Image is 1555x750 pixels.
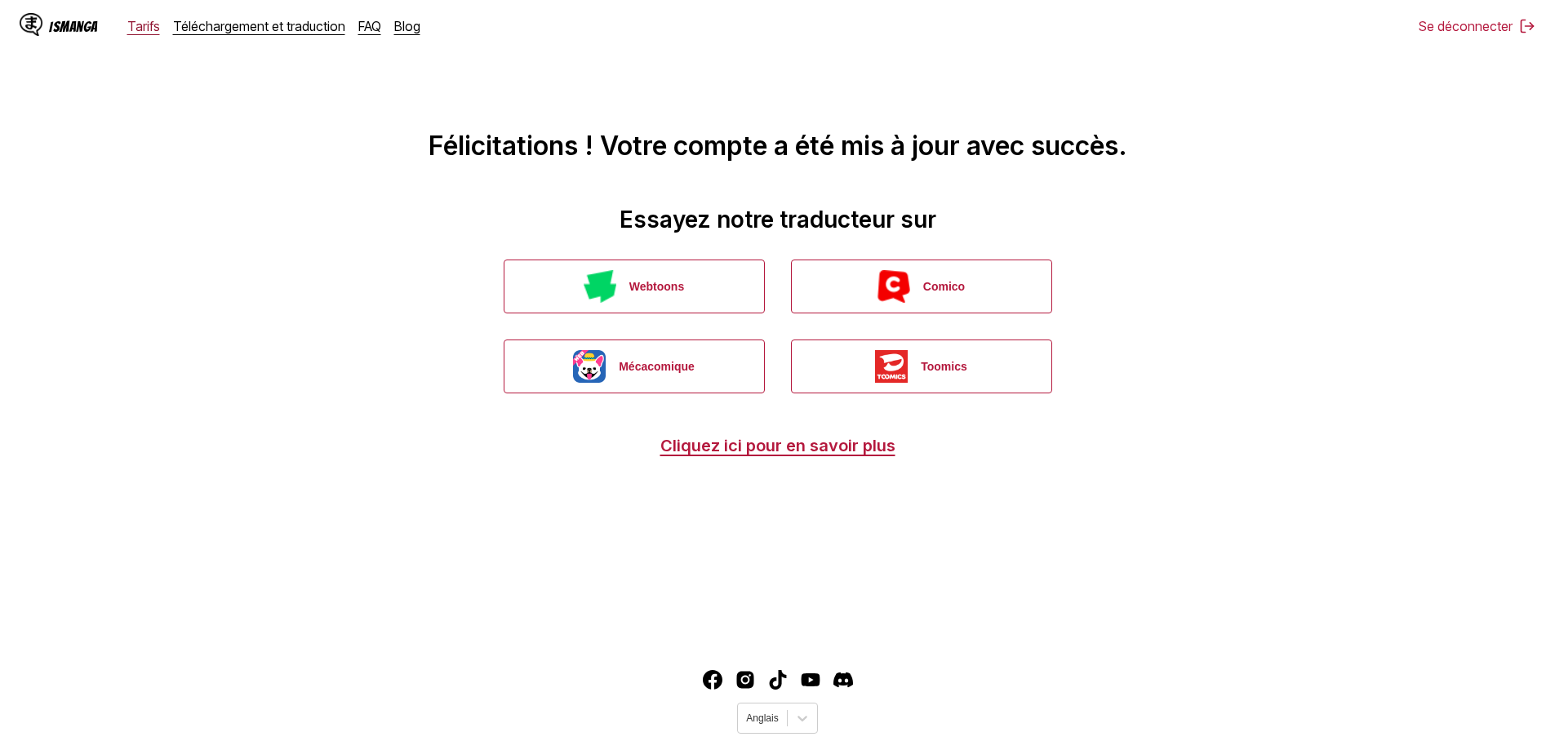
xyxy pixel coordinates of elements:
button: Mécacomique [504,339,765,393]
img: Facebook IsManga [703,670,722,690]
a: Téléchargement et traduction [173,18,345,34]
img: Comico [877,270,910,303]
img: Instagram d'IsManga [735,670,755,690]
font: Mécacomique [619,360,695,373]
font: Félicitations ! Votre compte a été mis à jour avec succès. [429,130,1127,162]
img: IsManga TikTok [768,670,788,690]
img: Webtoons [584,270,616,303]
font: Toomics [921,360,967,373]
img: Toomics [875,350,908,383]
font: Essayez notre traducteur sur [620,206,936,233]
input: Sélectionnez la langue [746,712,749,724]
button: Se déconnecter [1419,18,1535,34]
a: Instagram [735,670,755,690]
font: IsManga [49,19,98,34]
a: Logo IsMangaIsManga [20,13,127,39]
img: Discord IsManga [833,670,853,690]
a: Blog [394,18,420,34]
a: TikTok [768,670,788,690]
button: Toomics [791,339,1052,393]
button: Webtoons [504,260,765,313]
a: Youtube [801,670,820,690]
font: Se déconnecter [1419,18,1513,34]
font: Comico [923,280,965,293]
a: FAQ [358,18,381,34]
img: Mécacomique [573,350,606,383]
img: IsManga YouTube [801,670,820,690]
a: Facebook [703,670,722,690]
a: Cliquez ici pour en savoir plus [660,436,895,455]
a: Tarifs [127,18,160,34]
img: se déconnecter [1519,18,1535,34]
font: Webtoons [629,280,684,293]
button: Comico [791,260,1052,313]
img: Logo IsManga [20,13,42,36]
a: Discorde [833,670,853,690]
